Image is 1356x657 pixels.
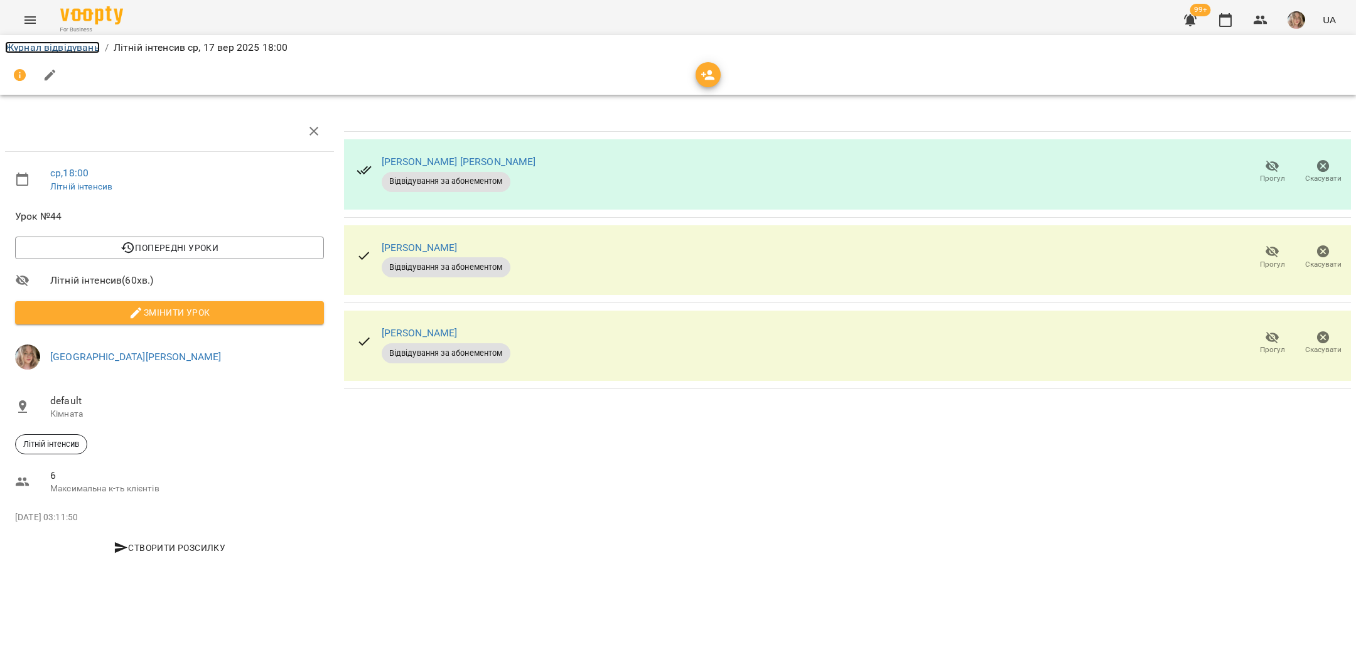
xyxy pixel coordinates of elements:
[15,511,324,524] p: [DATE] 03:11:50
[50,393,324,409] span: default
[15,209,324,224] span: Урок №44
[5,40,1351,55] nav: breadcrumb
[1305,259,1342,270] span: Скасувати
[50,181,112,191] a: Літній інтенсив
[15,5,45,35] button: Menu
[20,540,319,555] span: Створити розсилку
[114,40,288,55] p: Літній інтенсив ср, 17 вер 2025 18:00
[50,167,89,179] a: ср , 18:00
[15,345,40,370] img: 96e0e92443e67f284b11d2ea48a6c5b1.jpg
[1298,326,1348,361] button: Скасувати
[1288,11,1305,29] img: 96e0e92443e67f284b11d2ea48a6c5b1.jpg
[382,176,510,187] span: Відвідування за абонементом
[50,351,221,363] a: [GEOGRAPHIC_DATA][PERSON_NAME]
[1247,240,1298,275] button: Прогул
[50,483,324,495] p: Максимальна к-ть клієнтів
[50,408,324,420] p: Кімната
[382,242,458,254] a: [PERSON_NAME]
[1247,154,1298,190] button: Прогул
[50,468,324,483] span: 6
[105,40,109,55] li: /
[25,240,314,255] span: Попередні уроки
[1260,173,1285,184] span: Прогул
[16,439,87,450] span: Літній інтенсив
[1260,259,1285,270] span: Прогул
[15,301,324,324] button: Змінити урок
[1190,4,1211,16] span: 99+
[1260,345,1285,355] span: Прогул
[15,434,87,454] div: Літній інтенсив
[1323,13,1336,26] span: UA
[15,537,324,559] button: Створити розсилку
[25,305,314,320] span: Змінити урок
[1305,173,1342,184] span: Скасувати
[1305,345,1342,355] span: Скасувати
[60,6,123,24] img: Voopty Logo
[382,262,510,273] span: Відвідування за абонементом
[1318,8,1341,31] button: UA
[15,237,324,259] button: Попередні уроки
[1298,154,1348,190] button: Скасувати
[382,327,458,339] a: [PERSON_NAME]
[382,348,510,359] span: Відвідування за абонементом
[1298,240,1348,275] button: Скасувати
[5,41,100,53] a: Журнал відвідувань
[50,273,324,288] span: Літній інтенсив ( 60 хв. )
[1247,326,1298,361] button: Прогул
[382,156,536,168] a: [PERSON_NAME] [PERSON_NAME]
[60,26,123,34] span: For Business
